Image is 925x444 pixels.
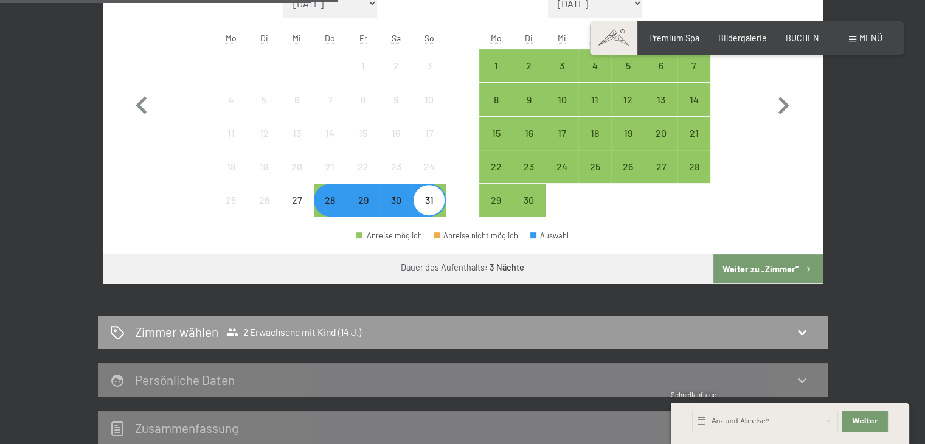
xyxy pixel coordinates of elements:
[215,117,248,150] div: Mon Aug 11 2025
[348,128,378,159] div: 15
[646,162,676,192] div: 27
[480,162,511,192] div: 22
[315,195,345,226] div: 28
[578,117,611,150] div: Thu Sep 18 2025
[645,49,677,82] div: Anreise möglich
[412,49,445,82] div: Anreise nicht möglich
[414,95,444,125] div: 10
[513,83,546,116] div: Anreise möglich
[314,83,347,116] div: Anreise nicht möglich
[580,61,610,91] div: 4
[645,150,677,183] div: Sat Sep 27 2025
[412,83,445,116] div: Sun Aug 10 2025
[645,83,677,116] div: Sat Sep 13 2025
[546,150,578,183] div: Anreise möglich
[547,128,577,159] div: 17
[646,61,676,91] div: 6
[347,150,379,183] div: Anreise nicht möglich
[530,232,569,240] div: Auswahl
[379,184,412,217] div: Sat Aug 30 2025
[611,117,644,150] div: Anreise möglich
[348,61,378,91] div: 1
[412,49,445,82] div: Sun Aug 03 2025
[249,195,279,226] div: 26
[379,83,412,116] div: Sat Aug 09 2025
[679,61,709,91] div: 7
[282,195,312,226] div: 27
[611,83,644,116] div: Anreise möglich
[260,33,268,43] abbr: Dienstag
[578,49,611,82] div: Thu Sep 04 2025
[379,49,412,82] div: Anreise nicht möglich
[381,128,411,159] div: 16
[314,184,347,217] div: Anreise möglich
[226,33,237,43] abbr: Montag
[414,162,444,192] div: 24
[314,117,347,150] div: Anreise nicht möglich
[558,33,566,43] abbr: Mittwoch
[479,83,512,116] div: Mon Sep 08 2025
[546,117,578,150] div: Wed Sep 17 2025
[513,49,546,82] div: Tue Sep 02 2025
[414,195,444,226] div: 31
[645,150,677,183] div: Anreise möglich
[786,33,819,43] a: BUCHEN
[412,150,445,183] div: Sun Aug 24 2025
[479,150,512,183] div: Mon Sep 22 2025
[412,184,445,217] div: Sun Aug 31 2025
[677,49,710,82] div: Anreise möglich
[580,162,610,192] div: 25
[611,117,644,150] div: Fri Sep 19 2025
[514,128,544,159] div: 16
[479,184,512,217] div: Anreise möglich
[479,49,512,82] div: Mon Sep 01 2025
[379,184,412,217] div: Anreise möglich
[347,150,379,183] div: Fri Aug 22 2025
[677,49,710,82] div: Sun Sep 07 2025
[514,195,544,226] div: 30
[649,33,699,43] a: Premium Spa
[479,83,512,116] div: Anreise möglich
[314,184,347,217] div: Thu Aug 28 2025
[513,117,546,150] div: Tue Sep 16 2025
[379,49,412,82] div: Sat Aug 02 2025
[480,61,511,91] div: 1
[547,162,577,192] div: 24
[359,33,367,43] abbr: Freitag
[546,150,578,183] div: Wed Sep 24 2025
[677,83,710,116] div: Anreise möglich
[677,150,710,183] div: Sun Sep 28 2025
[215,117,248,150] div: Anreise nicht möglich
[215,83,248,116] div: Anreise nicht möglich
[280,184,313,217] div: Wed Aug 27 2025
[282,128,312,159] div: 13
[347,49,379,82] div: Fri Aug 01 2025
[677,150,710,183] div: Anreise möglich
[679,162,709,192] div: 28
[249,162,279,192] div: 19
[314,117,347,150] div: Thu Aug 14 2025
[215,150,248,183] div: Anreise nicht möglich
[347,117,379,150] div: Fri Aug 15 2025
[315,162,345,192] div: 21
[513,83,546,116] div: Tue Sep 09 2025
[611,83,644,116] div: Fri Sep 12 2025
[347,83,379,116] div: Anreise nicht möglich
[479,150,512,183] div: Anreise möglich
[671,390,716,398] span: Schnellanfrage
[434,232,519,240] div: Abreise nicht möglich
[611,49,644,82] div: Fri Sep 05 2025
[580,95,610,125] div: 11
[514,95,544,125] div: 9
[216,128,246,159] div: 11
[645,83,677,116] div: Anreise möglich
[356,232,422,240] div: Anreise möglich
[578,117,611,150] div: Anreise möglich
[216,162,246,192] div: 18
[546,83,578,116] div: Anreise möglich
[348,162,378,192] div: 22
[480,95,511,125] div: 8
[645,117,677,150] div: Sat Sep 20 2025
[578,83,611,116] div: Thu Sep 11 2025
